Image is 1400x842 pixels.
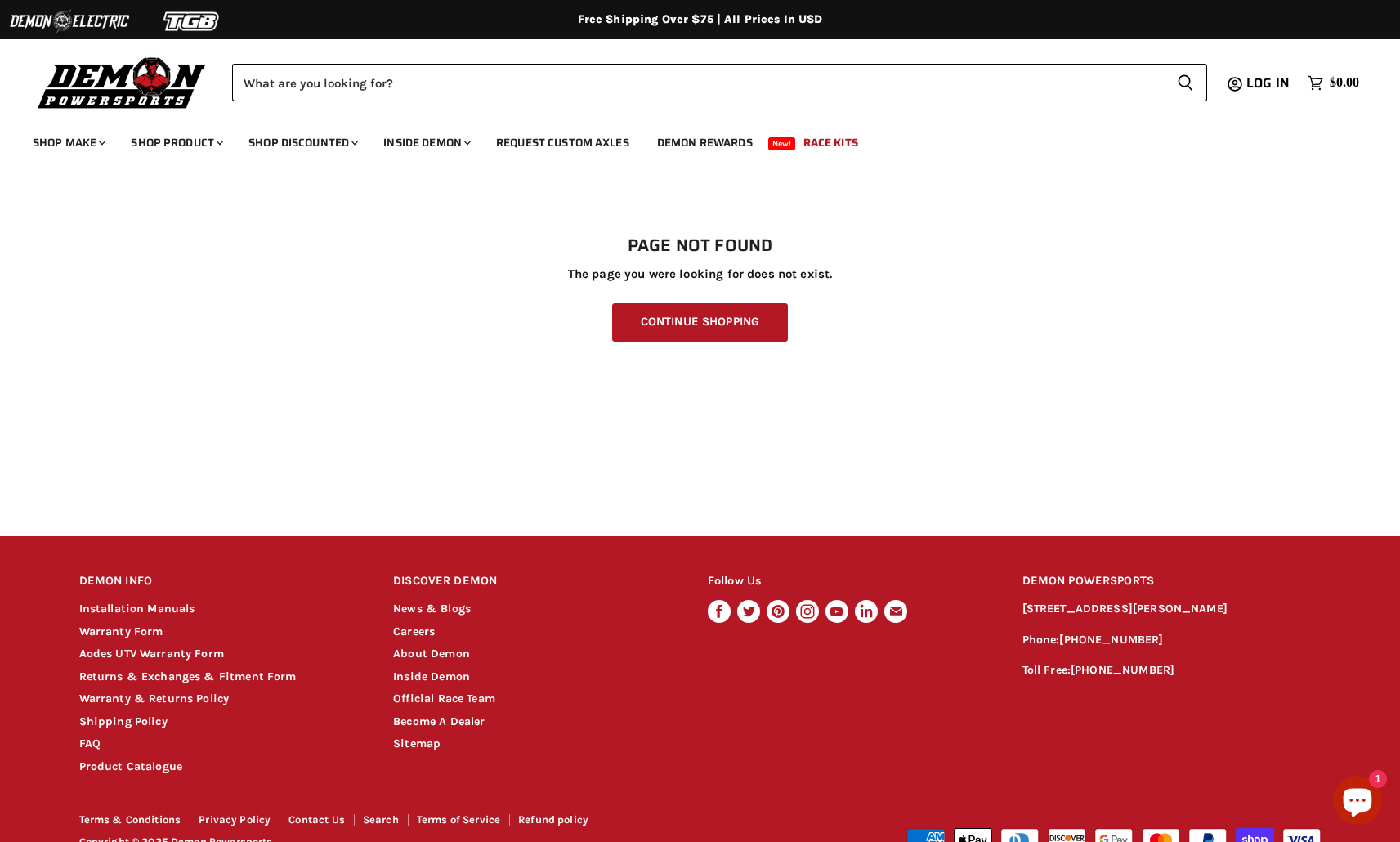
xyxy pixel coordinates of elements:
[393,737,441,750] a: Sitemap
[33,53,212,111] img: Demon Powersports
[708,562,991,601] h2: Follow Us
[1328,776,1387,829] inbox-online-store-chat: Shopify online store chat
[371,126,481,159] a: Inside Demon
[119,126,233,159] a: Shop Product
[79,714,168,728] a: Shipping Policy
[79,267,1322,281] p: The page you were looking for does not exist.
[393,714,485,728] a: Become A Dealer
[79,625,163,638] a: Warranty Form
[8,6,131,37] img: Demon Electric Logo 2
[1330,75,1359,91] span: $0.00
[1022,661,1322,680] p: Toll Free:
[518,813,588,826] a: Refund policy
[1022,631,1322,650] p: Phone:
[1239,76,1299,91] a: Log in
[79,602,195,616] a: Installation Manuals
[791,126,870,159] a: Race Kits
[484,126,642,159] a: Request Custom Axles
[393,647,470,661] a: About Demon
[79,759,183,773] a: Product Catalogue
[20,119,1355,159] ul: Main menu
[79,670,297,683] a: Returns & Exchanges & Fitment Form
[20,126,115,159] a: Shop Make
[199,813,271,826] a: Privacy Policy
[232,64,1164,101] input: Search
[288,813,345,826] a: Contact Us
[612,303,788,342] a: Continue Shopping
[1022,600,1322,619] p: [STREET_ADDRESS][PERSON_NAME]
[393,602,471,616] a: News & Blogs
[236,126,368,159] a: Shop Discounted
[131,6,253,37] img: TGB Logo 2
[79,814,702,831] nav: Footer
[232,64,1207,101] form: Product
[393,625,435,638] a: Careers
[768,137,796,150] span: New!
[1164,64,1207,101] button: Search
[1246,73,1290,93] span: Log in
[1059,633,1163,647] a: [PHONE_NUMBER]
[393,562,677,601] h2: DISCOVER DEMON
[363,813,399,826] a: Search
[1022,562,1322,601] h2: DEMON POWERSPORTS
[79,647,224,661] a: Aodes UTV Warranty Form
[79,562,363,601] h2: DEMON INFO
[79,737,101,750] a: FAQ
[417,813,500,826] a: Terms of Service
[645,126,765,159] a: Demon Rewards
[47,12,1354,27] div: Free Shipping Over $75 | All Prices In USD
[1299,71,1367,95] a: $0.00
[79,813,181,826] a: Terms & Conditions
[79,236,1322,256] h1: Page not found
[79,692,230,705] a: Warranty & Returns Policy
[393,692,495,705] a: Official Race Team
[1071,663,1174,677] a: [PHONE_NUMBER]
[393,670,470,683] a: Inside Demon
